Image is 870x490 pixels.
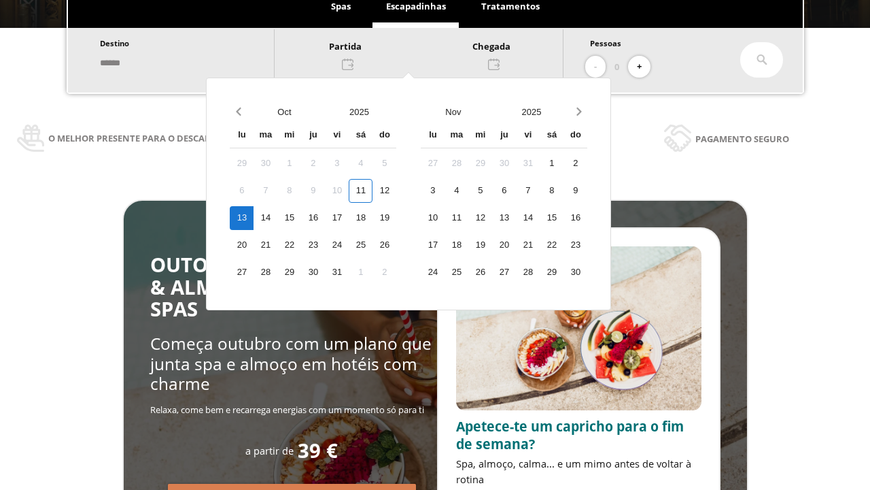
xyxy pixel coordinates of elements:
[254,152,277,176] div: 30
[277,179,301,203] div: 8
[468,233,492,257] div: 19
[372,233,396,257] div: 26
[230,152,254,176] div: 29
[421,261,445,284] div: 24
[563,179,587,203] div: 9
[230,124,254,148] div: lu
[516,152,540,176] div: 31
[150,404,424,416] span: Relaxa, come bem e recarrega energias com um momento só para ti
[445,179,468,203] div: 4
[230,206,254,230] div: 13
[492,261,516,284] div: 27
[247,100,321,124] button: Open months overlay
[516,261,540,284] div: 28
[254,179,277,203] div: 7
[372,206,396,230] div: 19
[277,261,301,284] div: 29
[468,206,492,230] div: 12
[456,457,691,486] span: Spa, almoço, calma... e um mimo antes de voltar à rotina
[230,233,254,257] div: 20
[349,233,372,257] div: 25
[540,179,563,203] div: 8
[245,444,294,457] span: a partir de
[492,206,516,230] div: 13
[445,261,468,284] div: 25
[349,179,372,203] div: 11
[695,131,789,146] span: Pagamento seguro
[421,179,445,203] div: 3
[277,124,301,148] div: mi
[540,233,563,257] div: 22
[492,233,516,257] div: 20
[445,233,468,257] div: 18
[590,38,621,48] span: Pessoas
[325,233,349,257] div: 24
[421,152,587,284] div: Calendar days
[468,124,492,148] div: mi
[628,56,650,78] button: +
[540,124,563,148] div: sá
[445,124,468,148] div: ma
[456,246,701,410] img: promo-sprunch.ElVl7oUD.webp
[492,124,516,148] div: ju
[301,233,325,257] div: 23
[254,233,277,257] div: 21
[421,124,445,148] div: lu
[563,124,587,148] div: do
[301,152,325,176] div: 2
[230,152,396,284] div: Calendar days
[372,179,396,203] div: 12
[516,233,540,257] div: 21
[254,261,277,284] div: 28
[445,152,468,176] div: 28
[301,206,325,230] div: 16
[254,206,277,230] div: 14
[349,152,372,176] div: 4
[230,261,254,284] div: 27
[492,100,570,124] button: Open years overlay
[301,179,325,203] div: 9
[325,206,349,230] div: 17
[349,261,372,284] div: 1
[563,206,587,230] div: 16
[516,206,540,230] div: 14
[321,100,396,124] button: Open years overlay
[570,100,587,124] button: Next month
[414,100,492,124] button: Open months overlay
[421,124,587,284] div: Calendar wrapper
[372,124,396,148] div: do
[540,206,563,230] div: 15
[48,131,270,146] span: O melhor presente para o descanso e a saúde
[349,206,372,230] div: 18
[325,124,349,148] div: vi
[301,261,325,284] div: 30
[372,261,396,284] div: 2
[585,56,606,78] button: -
[563,152,587,176] div: 2
[325,261,349,284] div: 31
[445,206,468,230] div: 11
[421,233,445,257] div: 17
[468,179,492,203] div: 5
[421,152,445,176] div: 27
[277,152,301,176] div: 1
[456,417,684,453] span: Apetece-te um capricho para o fim de semana?
[325,152,349,176] div: 3
[254,124,277,148] div: ma
[492,152,516,176] div: 30
[150,251,428,323] span: OUTONO SABOROSO: RELAX & ALMOÇO NOS MELHORES SPAS
[614,59,619,74] span: 0
[230,179,254,203] div: 6
[325,179,349,203] div: 10
[100,38,129,48] span: Destino
[372,152,396,176] div: 5
[563,233,587,257] div: 23
[150,332,432,395] span: Começa outubro com um plano que junta spa e almoço em hotéis com charme
[277,233,301,257] div: 22
[349,124,372,148] div: sá
[230,124,396,284] div: Calendar wrapper
[492,179,516,203] div: 6
[516,179,540,203] div: 7
[563,261,587,284] div: 30
[421,206,445,230] div: 10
